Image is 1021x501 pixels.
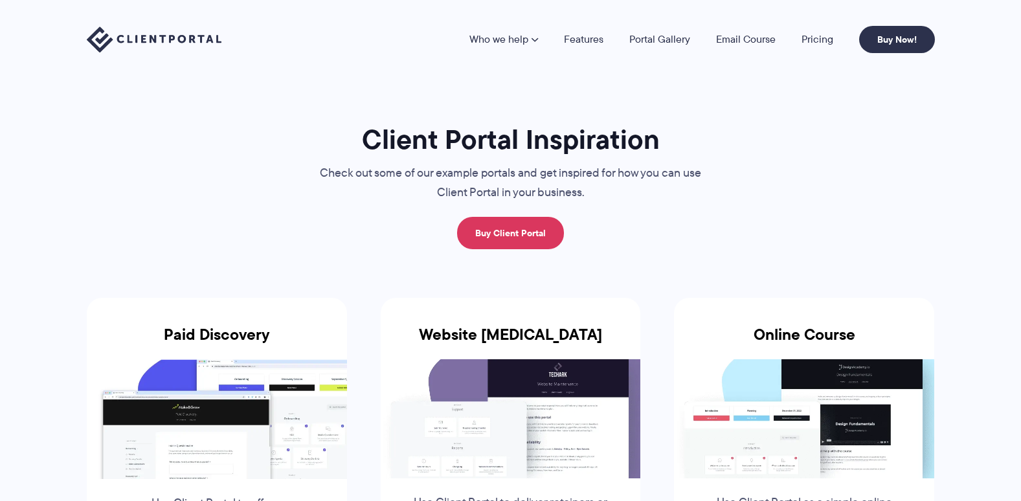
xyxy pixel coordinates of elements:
a: Email Course [716,34,776,45]
h1: Client Portal Inspiration [294,122,728,157]
h3: Online Course [674,326,934,359]
p: Check out some of our example portals and get inspired for how you can use Client Portal in your ... [294,164,728,203]
a: Portal Gallery [629,34,690,45]
a: Pricing [802,34,833,45]
a: Who we help [469,34,538,45]
a: Buy Client Portal [457,217,564,249]
a: Buy Now! [859,26,935,53]
h3: Paid Discovery [87,326,347,359]
h3: Website [MEDICAL_DATA] [381,326,641,359]
a: Features [564,34,603,45]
